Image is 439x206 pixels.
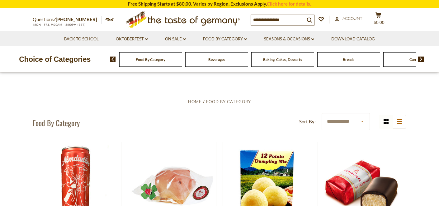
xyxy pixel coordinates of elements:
a: Back to School [64,36,99,43]
a: Food By Category [206,99,251,104]
a: Food By Category [203,36,247,43]
a: Candy [409,57,420,62]
a: Baking, Cakes, Desserts [263,57,302,62]
a: Seasons & Occasions [264,36,314,43]
span: Account [342,16,362,21]
h1: Food By Category [33,118,80,127]
a: Download Catalog [331,36,375,43]
a: [PHONE_NUMBER] [56,16,97,22]
p: Questions? [33,16,102,24]
a: Food By Category [136,57,165,62]
label: Sort By: [299,118,316,126]
a: Breads [343,57,354,62]
img: next arrow [418,57,424,62]
a: On Sale [165,36,186,43]
a: Home [188,99,202,104]
a: Oktoberfest [116,36,148,43]
span: MON - FRI, 9:00AM - 5:00PM (EST) [33,23,86,26]
a: Account [335,15,362,22]
a: Click here for details. [267,1,311,7]
a: Beverages [208,57,225,62]
span: $0.00 [374,20,385,25]
button: $0.00 [369,12,388,28]
img: previous arrow [110,57,116,62]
